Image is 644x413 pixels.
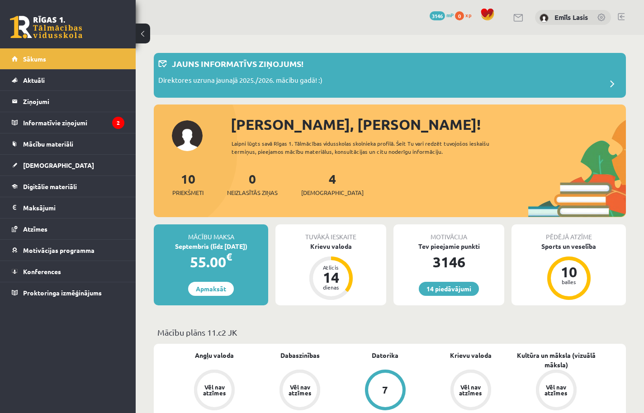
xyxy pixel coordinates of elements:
div: Sports un veselība [511,242,626,251]
a: Ziņojumi [12,91,124,112]
span: [DEMOGRAPHIC_DATA] [301,188,364,197]
span: [DEMOGRAPHIC_DATA] [23,161,94,169]
a: Kultūra un māksla (vizuālā māksla) [513,351,599,370]
div: Mācību maksa [154,224,268,242]
a: Krievu valoda [450,351,492,360]
span: Priekšmeti [172,188,204,197]
a: Atzīmes [12,218,124,239]
span: 0 [455,11,464,20]
a: Vēl nav atzīmes [513,370,599,412]
a: Sports un veselība 10 balles [511,242,626,301]
div: Krievu valoda [275,242,386,251]
a: Vēl nav atzīmes [428,370,513,412]
span: 3146 [430,11,445,20]
a: 3146 mP [430,11,454,19]
div: Vēl nav atzīmes [458,384,483,396]
div: Septembris (līdz [DATE]) [154,242,268,251]
span: Digitālie materiāli [23,182,77,190]
a: Emīls Lasis [554,13,588,22]
a: 14 piedāvājumi [419,282,479,296]
a: Dabaszinības [280,351,320,360]
span: xp [465,11,471,19]
p: Mācību plāns 11.c2 JK [157,326,622,338]
div: dienas [317,285,345,290]
div: Vēl nav atzīmes [287,384,313,396]
span: Aktuāli [23,76,45,84]
span: Mācību materiāli [23,140,73,148]
div: Vēl nav atzīmes [202,384,227,396]
a: Maksājumi [12,197,124,218]
span: Konferences [23,267,61,275]
div: 14 [317,270,345,285]
a: Mācību materiāli [12,133,124,154]
a: Digitālie materiāli [12,176,124,197]
a: 4[DEMOGRAPHIC_DATA] [301,171,364,197]
div: 10 [555,265,582,279]
span: Atzīmes [23,225,47,233]
a: 10Priekšmeti [172,171,204,197]
a: Apmaksāt [188,282,234,296]
div: Vēl nav atzīmes [544,384,569,396]
legend: Informatīvie ziņojumi [23,112,124,133]
img: Emīls Lasis [540,14,549,23]
i: 2 [112,117,124,129]
a: Informatīvie ziņojumi2 [12,112,124,133]
div: [PERSON_NAME], [PERSON_NAME]! [231,114,626,135]
div: 55.00 [154,251,268,273]
a: Angļu valoda [195,351,234,360]
a: 0Neizlasītās ziņas [227,171,278,197]
a: Aktuāli [12,70,124,90]
span: Neizlasītās ziņas [227,188,278,197]
a: Konferences [12,261,124,282]
a: 7 [343,370,428,412]
span: Sākums [23,55,46,63]
a: 0 xp [455,11,476,19]
a: Motivācijas programma [12,240,124,261]
span: Proktoringa izmēģinājums [23,289,102,297]
a: Sākums [12,48,124,69]
a: Vēl nav atzīmes [257,370,343,412]
p: Jauns informatīvs ziņojums! [172,57,303,70]
div: Motivācija [393,224,504,242]
div: Tev pieejamie punkti [393,242,504,251]
a: [DEMOGRAPHIC_DATA] [12,155,124,176]
div: 3146 [393,251,504,273]
div: Tuvākā ieskaite [275,224,386,242]
div: balles [555,279,582,285]
a: Krievu valoda Atlicis 14 dienas [275,242,386,301]
div: 7 [382,385,388,395]
legend: Maksājumi [23,197,124,218]
span: € [226,250,232,263]
legend: Ziņojumi [23,91,124,112]
span: Motivācijas programma [23,246,95,254]
p: Direktores uzruna jaunajā 2025./2026. mācību gadā! :) [158,75,322,88]
div: Atlicis [317,265,345,270]
div: Pēdējā atzīme [511,224,626,242]
a: Jauns informatīvs ziņojums! Direktores uzruna jaunajā 2025./2026. mācību gadā! :) [158,57,621,93]
span: mP [446,11,454,19]
a: Rīgas 1. Tālmācības vidusskola [10,16,82,38]
a: Vēl nav atzīmes [172,370,257,412]
a: Datorika [372,351,398,360]
div: Laipni lūgts savā Rīgas 1. Tālmācības vidusskolas skolnieka profilā. Šeit Tu vari redzēt tuvojošo... [232,139,515,156]
a: Proktoringa izmēģinājums [12,282,124,303]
